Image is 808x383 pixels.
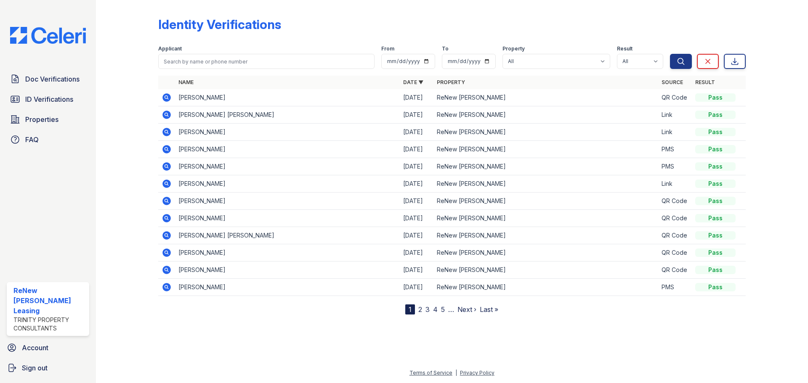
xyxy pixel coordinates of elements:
[695,93,736,102] div: Pass
[437,79,465,85] a: Property
[695,283,736,291] div: Pass
[409,370,452,376] a: Terms of Service
[658,193,692,210] td: QR Code
[658,89,692,106] td: QR Code
[658,124,692,141] td: Link
[695,79,715,85] a: Result
[695,111,736,119] div: Pass
[175,210,400,227] td: [PERSON_NAME]
[400,158,433,175] td: [DATE]
[178,79,194,85] a: Name
[400,193,433,210] td: [DATE]
[22,343,48,353] span: Account
[7,91,89,108] a: ID Verifications
[433,210,658,227] td: ReNew [PERSON_NAME]
[658,158,692,175] td: PMS
[175,141,400,158] td: [PERSON_NAME]
[400,261,433,279] td: [DATE]
[433,279,658,296] td: ReNew [PERSON_NAME]
[13,285,86,316] div: ReNew [PERSON_NAME] Leasing
[158,45,182,52] label: Applicant
[175,158,400,175] td: [PERSON_NAME]
[25,74,80,84] span: Doc Verifications
[175,106,400,124] td: [PERSON_NAME] [PERSON_NAME]
[418,305,422,314] a: 2
[433,193,658,210] td: ReNew [PERSON_NAME]
[25,135,39,145] span: FAQ
[658,244,692,261] td: QR Code
[433,305,438,314] a: 4
[433,227,658,244] td: ReNew [PERSON_NAME]
[400,175,433,193] td: [DATE]
[405,304,415,314] div: 1
[400,124,433,141] td: [DATE]
[400,89,433,106] td: [DATE]
[695,214,736,222] div: Pass
[658,210,692,227] td: QR Code
[7,111,89,128] a: Properties
[695,180,736,188] div: Pass
[425,305,430,314] a: 3
[502,45,525,52] label: Property
[658,227,692,244] td: QR Code
[175,89,400,106] td: [PERSON_NAME]
[175,279,400,296] td: [PERSON_NAME]
[3,359,93,376] a: Sign out
[433,175,658,193] td: ReNew [PERSON_NAME]
[695,145,736,153] div: Pass
[400,227,433,244] td: [DATE]
[695,197,736,205] div: Pass
[400,141,433,158] td: [DATE]
[25,114,58,124] span: Properties
[662,79,683,85] a: Source
[175,124,400,141] td: [PERSON_NAME]
[175,227,400,244] td: [PERSON_NAME] [PERSON_NAME]
[3,27,93,44] img: CE_Logo_Blue-a8612792a0a2168367f1c8372b55b34899dd931a85d93a1a3d3e32e68fde9ad4.png
[433,261,658,279] td: ReNew [PERSON_NAME]
[480,305,498,314] a: Last »
[658,106,692,124] td: Link
[433,158,658,175] td: ReNew [PERSON_NAME]
[175,175,400,193] td: [PERSON_NAME]
[7,131,89,148] a: FAQ
[175,261,400,279] td: [PERSON_NAME]
[433,124,658,141] td: ReNew [PERSON_NAME]
[695,231,736,240] div: Pass
[158,17,281,32] div: Identity Verifications
[175,193,400,210] td: [PERSON_NAME]
[400,244,433,261] td: [DATE]
[22,363,48,373] span: Sign out
[7,71,89,87] a: Doc Verifications
[695,128,736,136] div: Pass
[658,261,692,279] td: QR Code
[442,45,449,52] label: To
[433,244,658,261] td: ReNew [PERSON_NAME]
[441,305,445,314] a: 5
[448,304,454,314] span: …
[658,175,692,193] td: Link
[460,370,494,376] a: Privacy Policy
[158,54,375,69] input: Search by name or phone number
[695,162,736,171] div: Pass
[13,316,86,333] div: Trinity Property Consultants
[400,210,433,227] td: [DATE]
[455,370,457,376] div: |
[400,279,433,296] td: [DATE]
[658,279,692,296] td: PMS
[433,141,658,158] td: ReNew [PERSON_NAME]
[658,141,692,158] td: PMS
[695,266,736,274] div: Pass
[381,45,394,52] label: From
[457,305,476,314] a: Next ›
[3,339,93,356] a: Account
[433,89,658,106] td: ReNew [PERSON_NAME]
[695,248,736,257] div: Pass
[25,94,73,104] span: ID Verifications
[403,79,423,85] a: Date ▼
[617,45,633,52] label: Result
[433,106,658,124] td: ReNew [PERSON_NAME]
[175,244,400,261] td: [PERSON_NAME]
[400,106,433,124] td: [DATE]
